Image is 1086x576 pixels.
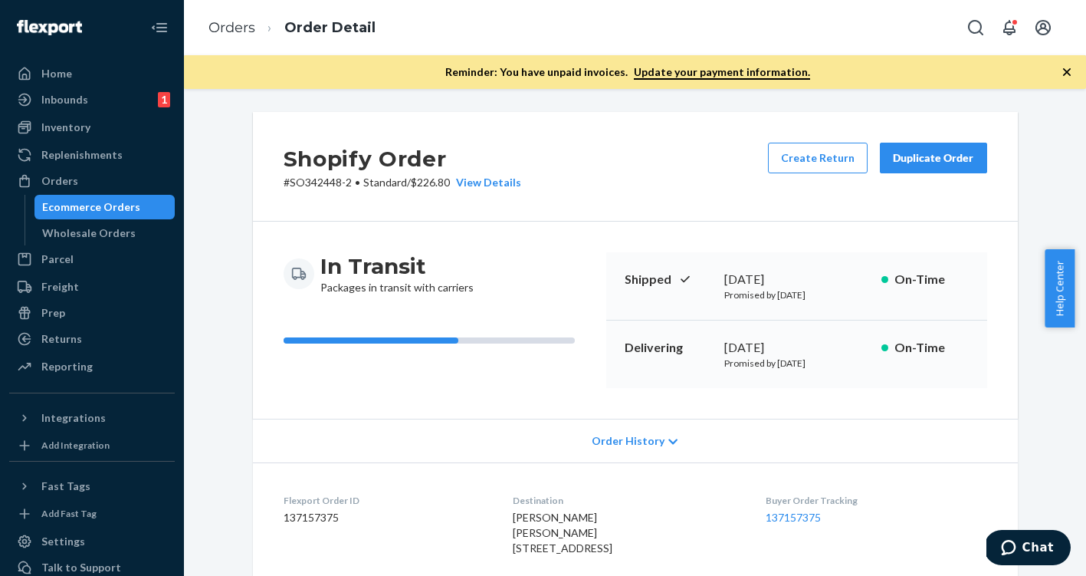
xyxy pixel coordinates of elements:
div: 1 [158,92,170,107]
dt: Buyer Order Tracking [766,494,986,507]
button: Open account menu [1028,12,1058,43]
a: Home [9,61,175,86]
dt: Destination [513,494,741,507]
div: Inbounds [41,92,88,107]
button: Open notifications [994,12,1025,43]
dt: Flexport Order ID [284,494,488,507]
div: Packages in transit with carriers [320,252,474,295]
span: • [355,176,360,189]
a: Add Fast Tag [9,505,175,523]
button: Open Search Box [960,12,991,43]
img: Flexport logo [17,20,82,35]
div: Replenishments [41,147,123,163]
div: Add Integration [41,439,110,452]
div: Home [41,66,72,81]
a: Inventory [9,115,175,140]
div: Wholesale Orders [42,225,136,241]
a: Inbounds1 [9,87,175,112]
div: Prep [41,305,65,321]
button: Create Return [768,143,868,173]
a: 137157375 [766,511,821,524]
div: Settings [41,534,85,549]
div: Orders [41,173,78,189]
button: Close Navigation [144,12,175,43]
div: Integrations [41,410,106,426]
div: Talk to Support [41,560,121,575]
div: Reporting [41,359,93,374]
a: Freight [9,275,175,299]
p: Promised by [DATE] [724,288,869,301]
a: Wholesale Orders [34,221,176,245]
a: Order Detail [284,19,376,36]
a: Replenishments [9,143,175,167]
p: # SO342448-2 / $226.80 [284,175,521,190]
button: Duplicate Order [880,143,987,173]
div: Inventory [41,120,90,135]
iframe: Opens a widget where you can chat to one of our agents [986,530,1071,568]
a: Settings [9,529,175,554]
div: Parcel [41,252,74,267]
a: Returns [9,327,175,351]
p: On-Time [894,271,969,288]
div: Ecommerce Orders [42,199,140,215]
div: Add Fast Tag [41,507,97,520]
a: Reporting [9,354,175,379]
div: Returns [41,331,82,347]
button: Integrations [9,406,175,430]
dd: 137157375 [284,510,488,525]
a: Add Integration [9,436,175,455]
button: View Details [450,175,521,190]
button: Fast Tags [9,474,175,499]
p: On-Time [894,339,969,357]
ol: breadcrumbs [196,5,388,51]
h2: Shopify Order [284,143,521,175]
a: Ecommerce Orders [34,195,176,219]
div: Freight [41,279,79,295]
p: Promised by [DATE] [724,357,869,370]
a: Orders [208,19,255,36]
a: Prep [9,301,175,325]
p: Reminder: You have unpaid invoices. [445,64,810,80]
div: Fast Tags [41,479,90,494]
span: [PERSON_NAME] [PERSON_NAME] [STREET_ADDRESS] [513,511,612,555]
p: Shipped [625,271,712,288]
h3: In Transit [320,252,474,280]
button: Help Center [1045,249,1075,327]
p: Delivering [625,339,712,357]
a: Update your payment information. [634,65,810,80]
a: Orders [9,169,175,193]
div: [DATE] [724,271,869,288]
div: [DATE] [724,339,869,357]
div: Duplicate Order [893,150,974,166]
a: Parcel [9,247,175,272]
span: Standard [363,176,407,189]
span: Order History [592,433,664,449]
